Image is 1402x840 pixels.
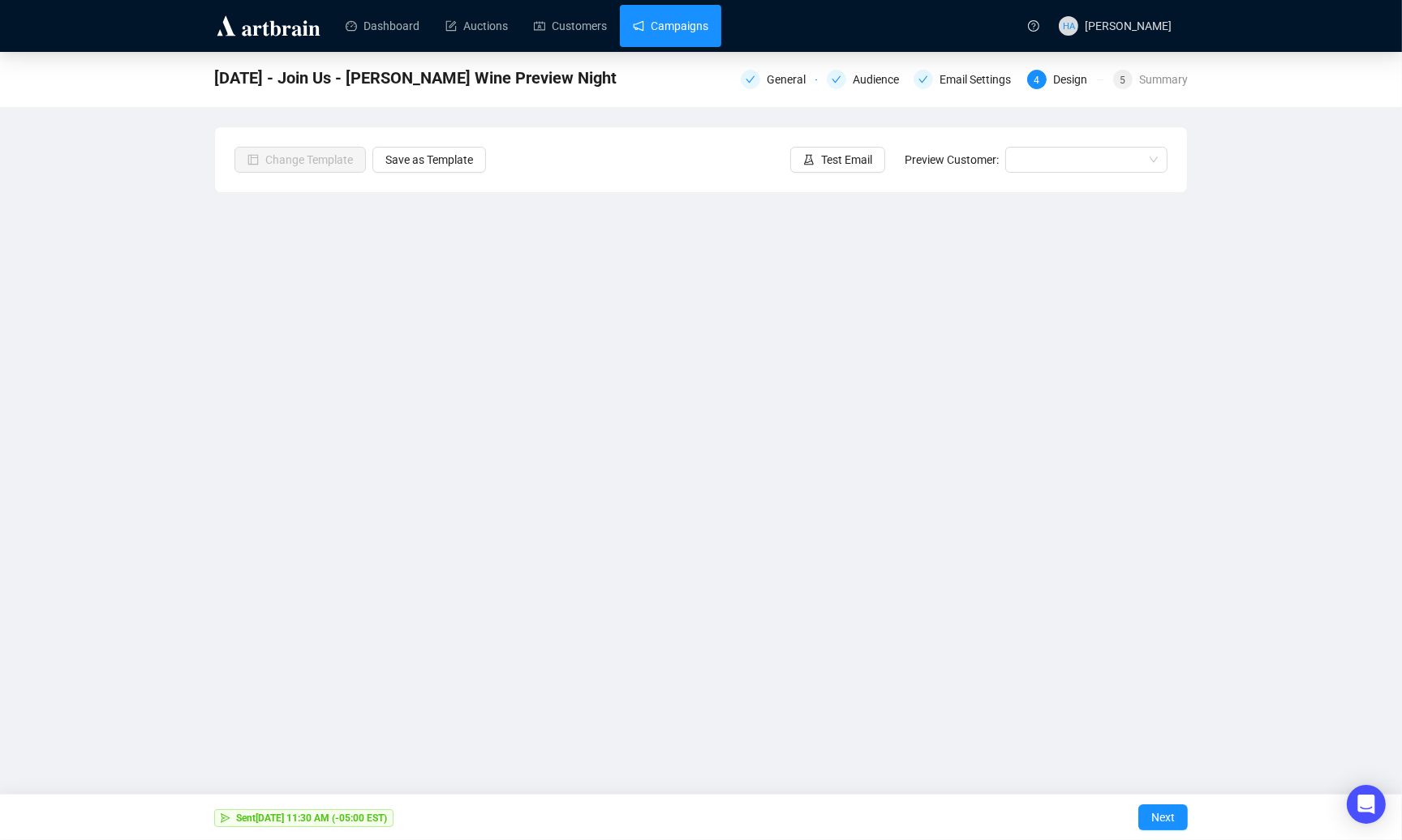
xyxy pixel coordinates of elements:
[832,75,841,84] span: check
[1151,795,1175,840] span: Next
[236,812,387,824] strong: Sent [DATE] 11:30 AM (-05:00 EST)
[741,70,817,89] div: General
[918,75,928,84] span: check
[346,5,419,47] a: Dashboard
[790,147,885,173] button: Test Email
[633,5,708,47] a: Campaigns
[214,65,617,91] span: 2-27-2025 - Join Us - Fleishman Wine Preview Night
[1028,20,1039,32] span: question-circle
[746,75,755,84] span: check
[214,13,323,39] img: logo
[905,153,999,166] span: Preview Customer:
[1085,19,1172,32] span: [PERSON_NAME]
[534,5,607,47] a: Customers
[1139,70,1188,89] div: Summary
[234,147,366,173] button: Change Template
[827,70,903,89] div: Audience
[1138,804,1188,830] button: Next
[853,70,909,89] div: Audience
[1062,19,1074,33] span: HA
[940,70,1021,89] div: Email Settings
[1120,75,1125,86] span: 5
[445,5,508,47] a: Auctions
[372,147,486,173] button: Save as Template
[803,154,815,165] span: experiment
[1053,70,1097,89] div: Design
[821,151,872,169] span: Test Email
[767,70,815,89] div: General
[385,151,473,169] span: Save as Template
[1347,785,1386,824] div: Open Intercom Messenger
[1113,70,1188,89] div: 5Summary
[1027,70,1103,89] div: 4Design
[914,70,1017,89] div: Email Settings
[221,813,230,823] span: send
[1034,75,1039,86] span: 4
